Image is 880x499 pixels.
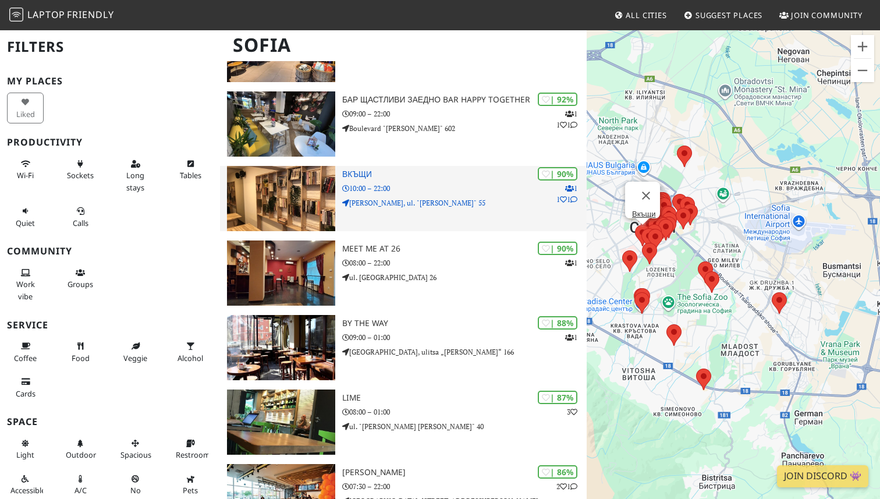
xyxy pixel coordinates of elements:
[62,434,99,465] button: Outdoor
[227,166,335,231] img: Вкъщи
[227,91,335,157] img: Бар Щастливи Заедно Bar Happy Together
[178,353,203,363] span: Alcohol
[172,434,209,465] button: Restroom
[342,183,587,194] p: 10:00 – 22:00
[120,450,151,460] span: Spacious
[851,59,874,82] button: Zoom out
[7,137,213,148] h3: Productivity
[16,450,34,460] span: Natural light
[227,315,335,380] img: By the Way
[117,337,154,367] button: Veggie
[7,416,213,427] h3: Space
[538,167,577,181] div: | 90%
[183,485,198,496] span: Pet friendly
[7,154,44,185] button: Wi-Fi
[7,29,213,65] h2: Filters
[342,406,587,417] p: 08:00 – 01:00
[342,421,587,432] p: ul. "[PERSON_NAME] [PERSON_NAME]" 40
[72,353,90,363] span: Food
[74,485,87,496] span: Air conditioned
[220,166,587,231] a: Вкъщи | 90% 111 Вкъщи 10:00 – 22:00 [PERSON_NAME], ul. "[PERSON_NAME]" 55
[227,240,335,306] img: Meet me at 26
[538,465,577,479] div: | 86%
[16,279,35,301] span: People working
[556,108,577,130] p: 1 1 1
[342,393,587,403] h3: Lime
[62,337,99,367] button: Food
[7,76,213,87] h3: My Places
[851,35,874,58] button: Zoom in
[342,123,587,134] p: Boulevard "[PERSON_NAME]" 602
[538,391,577,404] div: | 87%
[538,316,577,330] div: | 88%
[626,10,667,20] span: All Cities
[73,218,88,228] span: Video/audio calls
[14,353,37,363] span: Coffee
[66,450,96,460] span: Outdoor area
[342,468,587,477] h3: [PERSON_NAME]
[7,263,44,306] button: Work vibe
[7,246,213,257] h3: Community
[172,337,209,367] button: Alcohol
[609,5,672,26] a: All Cities
[27,8,65,21] span: Laptop
[67,170,94,181] span: Power sockets
[220,315,587,380] a: By the Way | 88% 1 By the Way 09:00 – 01:00 [GEOGRAPHIC_DATA], ulitsa „[PERSON_NAME]“ 166
[62,154,99,185] button: Sockets
[220,240,587,306] a: Meet me at 26 | 90% 1 Meet me at 26 08:00 – 22:00 ul. [GEOGRAPHIC_DATA] 26
[342,108,587,119] p: 09:00 – 22:00
[9,8,23,22] img: LaptopFriendly
[679,5,768,26] a: Suggest Places
[9,5,114,26] a: LaptopFriendly LaptopFriendly
[172,154,209,185] button: Tables
[7,320,213,331] h3: Service
[7,337,44,367] button: Coffee
[180,170,201,181] span: Work-friendly tables
[67,8,113,21] span: Friendly
[220,390,587,455] a: Lime | 87% 3 Lime 08:00 – 01:00 ul. "[PERSON_NAME] [PERSON_NAME]" 40
[10,485,45,496] span: Accessible
[342,197,587,208] p: [PERSON_NAME], ul. "[PERSON_NAME]" 55
[538,242,577,255] div: | 90%
[791,10,863,20] span: Join Community
[342,318,587,328] h3: By the Way
[696,10,763,20] span: Suggest Places
[342,257,587,268] p: 08:00 – 22:00
[538,93,577,106] div: | 92%
[342,169,587,179] h3: Вкъщи
[567,406,577,417] p: 3
[220,91,587,157] a: Бар Щастливи Заедно Bar Happy Together | 92% 111 Бар Щастливи Заедно Bar Happy Together 09:00 – 2...
[117,434,154,465] button: Spacious
[7,372,44,403] button: Cards
[342,272,587,283] p: ul. [GEOGRAPHIC_DATA] 26
[223,29,584,61] h1: Sofia
[176,450,210,460] span: Restroom
[7,201,44,232] button: Quiet
[117,154,154,197] button: Long stays
[632,182,660,210] button: Close
[16,218,35,228] span: Quiet
[62,263,99,294] button: Groups
[16,388,36,399] span: Credit cards
[632,210,655,218] a: Вкъщи
[342,244,587,254] h3: Meet me at 26
[68,279,93,289] span: Group tables
[565,332,577,343] p: 1
[342,481,587,492] p: 07:30 – 22:00
[342,332,587,343] p: 09:00 – 01:00
[62,201,99,232] button: Calls
[17,170,34,181] span: Stable Wi-Fi
[227,390,335,455] img: Lime
[556,481,577,492] p: 2 1
[126,170,144,192] span: Long stays
[123,353,147,363] span: Veggie
[775,5,867,26] a: Join Community
[342,95,587,105] h3: Бар Щастливи Заедно Bar Happy Together
[342,346,587,358] p: [GEOGRAPHIC_DATA], ulitsa „[PERSON_NAME]“ 166
[7,434,44,465] button: Light
[556,183,577,205] p: 1 1 1
[565,257,577,268] p: 1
